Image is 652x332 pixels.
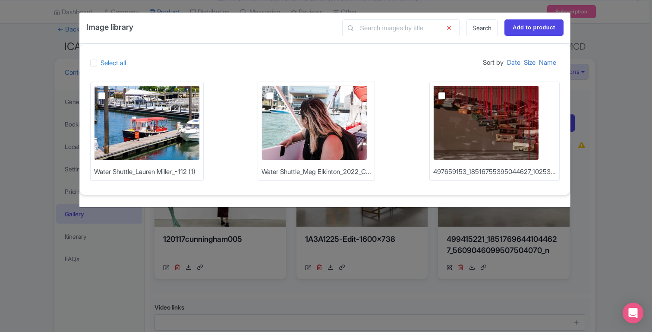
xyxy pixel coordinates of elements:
[466,19,498,36] a: Search
[261,85,367,160] img: jtie2rkrxcz3hu7urn53.jpg
[539,54,556,71] a: Name
[94,167,195,177] div: Water Shuttle_Lauren Miller_-112 (1)
[94,85,200,160] img: qvy9tdxu3jyflbsqedeu.jpg
[342,19,460,36] input: Search images by title
[433,167,556,177] div: 497659153_18516755395044627_10253...
[507,54,520,71] a: Date
[623,303,643,323] div: Open Intercom Messenger
[483,54,504,71] span: Sort by
[86,19,133,35] h4: Image library
[524,54,535,71] a: Size
[504,19,564,36] input: Add to product
[433,85,539,160] img: hseicfwsykqrxxlxmeyx.webp
[261,167,371,177] div: Water Shuttle_Meg Elkinton_2022_C...
[101,58,126,68] label: Select all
